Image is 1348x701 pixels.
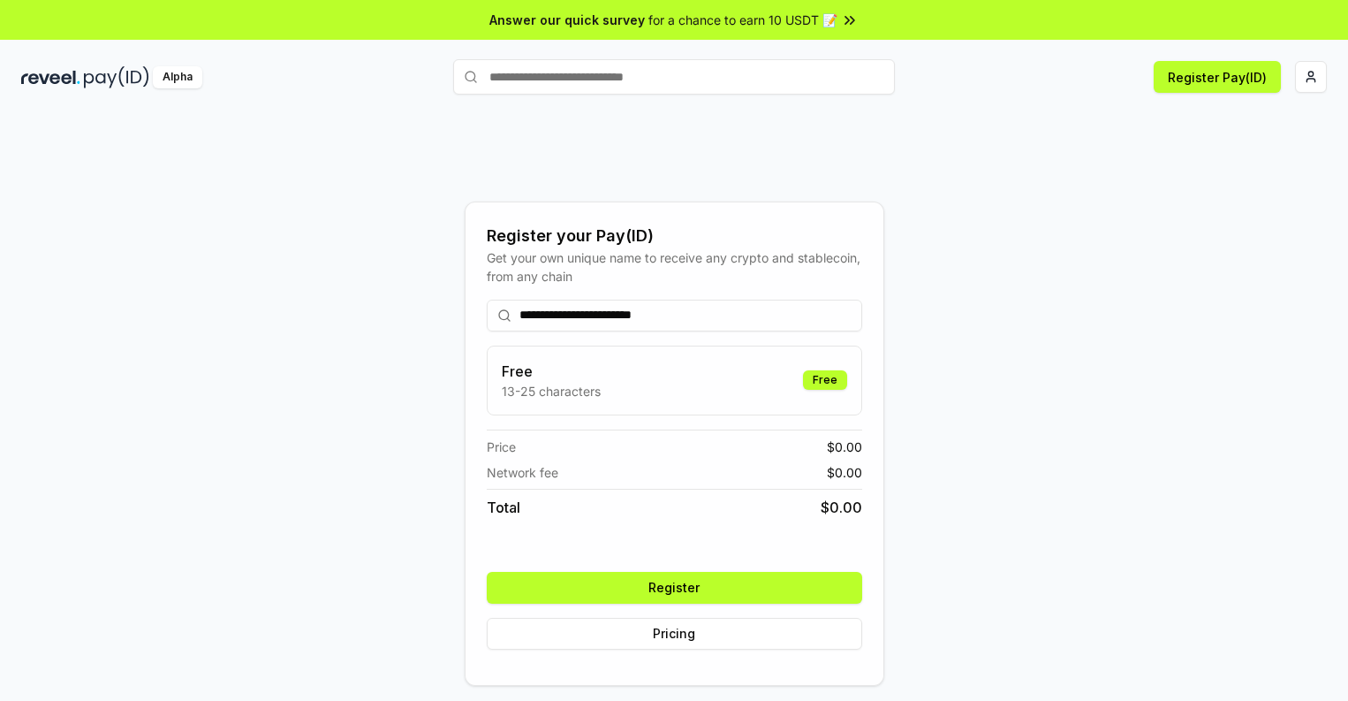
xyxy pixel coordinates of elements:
[487,618,862,650] button: Pricing
[487,438,516,456] span: Price
[487,463,558,482] span: Network fee
[1154,61,1281,93] button: Register Pay(ID)
[487,224,862,248] div: Register your Pay(ID)
[487,248,862,286] div: Get your own unique name to receive any crypto and stablecoin, from any chain
[827,438,862,456] span: $ 0.00
[153,66,202,88] div: Alpha
[487,572,862,604] button: Register
[648,11,837,29] span: for a chance to earn 10 USDT 📝
[803,370,847,390] div: Free
[84,66,149,88] img: pay_id
[502,361,601,382] h3: Free
[21,66,80,88] img: reveel_dark
[489,11,645,29] span: Answer our quick survey
[502,382,601,400] p: 13-25 characters
[827,463,862,482] span: $ 0.00
[487,497,520,518] span: Total
[821,497,862,518] span: $ 0.00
